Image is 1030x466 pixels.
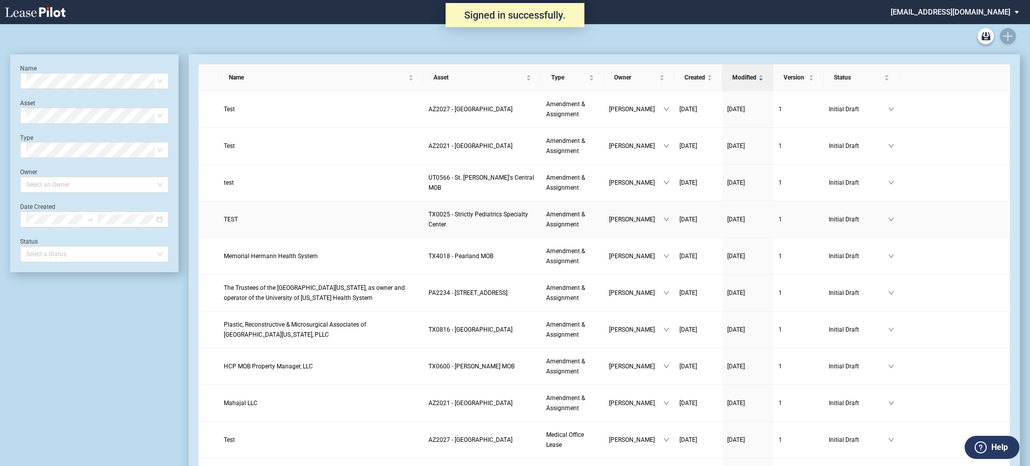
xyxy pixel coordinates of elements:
[727,141,768,151] a: [DATE]
[546,136,599,156] a: Amendment & Assignment
[679,251,717,261] a: [DATE]
[779,325,819,335] a: 1
[224,283,418,303] a: The Trustees of the [GEOGRAPHIC_DATA][US_STATE], as owner and operator of the University of [US_S...
[224,251,418,261] a: Memorial Hermann Health System
[679,400,697,407] span: [DATE]
[679,253,697,260] span: [DATE]
[679,141,717,151] a: [DATE]
[663,143,669,149] span: down
[779,436,782,443] span: 1
[546,393,599,413] a: Amendment & Assignment
[834,72,882,83] span: Status
[546,248,585,265] span: Amendment & Assignment
[546,356,599,376] a: Amendment & Assignment
[546,320,599,340] a: Amendment & Assignment
[428,174,534,191] span: UT0566 - St. Mark's Central MOB
[428,289,507,296] span: PA2234 - 3535 Market Street
[87,216,94,223] span: swap-right
[428,251,536,261] a: TX4018 - Pearland MOB
[224,321,366,338] span: Plastic, Reconstructive & Microsurgical Associates of South Texas, PLLC
[446,3,584,27] div: Signed in successfully.
[829,104,888,114] span: Initial Draft
[679,178,717,188] a: [DATE]
[224,436,235,443] span: Test
[779,142,782,149] span: 1
[679,326,697,333] span: [DATE]
[224,142,235,149] span: Test
[609,435,663,445] span: [PERSON_NAME]
[609,288,663,298] span: [PERSON_NAME]
[609,104,663,114] span: [PERSON_NAME]
[888,143,894,149] span: down
[663,106,669,112] span: down
[224,216,238,223] span: TEST
[727,435,768,445] a: [DATE]
[888,180,894,186] span: down
[829,214,888,224] span: Initial Draft
[888,400,894,406] span: down
[679,289,697,296] span: [DATE]
[428,253,493,260] span: TX4018 - Pearland MOB
[224,363,313,370] span: HCP MOB Property Manager, LLC
[546,99,599,119] a: Amendment & Assignment
[546,283,599,303] a: Amendment & Assignment
[423,64,541,91] th: Asset
[779,398,819,408] a: 1
[546,101,585,118] span: Amendment & Assignment
[727,326,745,333] span: [DATE]
[779,326,782,333] span: 1
[546,246,599,266] a: Amendment & Assignment
[428,398,536,408] a: AZ2021 - [GEOGRAPHIC_DATA]
[428,400,512,407] span: AZ2021 - Scottsdale Medical Center
[604,64,674,91] th: Owner
[679,142,697,149] span: [DATE]
[428,106,512,113] span: AZ2027 - Medical Plaza III
[428,326,512,333] span: TX0816 - Stone Oak
[428,209,536,229] a: TX0025 - Strictly Pediatrics Specialty Center
[20,169,37,176] label: Owner
[224,141,418,151] a: Test
[20,203,55,210] label: Date Created
[428,363,514,370] span: TX0600 - Charles Clark MOB
[663,437,669,443] span: down
[663,253,669,259] span: down
[965,436,1019,459] button: Help
[428,435,536,445] a: AZ2027 - [GEOGRAPHIC_DATA]
[428,104,536,114] a: AZ2027 - [GEOGRAPHIC_DATA]
[434,72,524,83] span: Asset
[224,320,418,340] a: Plastic, Reconstructive & Microsurgical Associates of [GEOGRAPHIC_DATA][US_STATE], PLLC
[727,178,768,188] a: [DATE]
[609,361,663,371] span: [PERSON_NAME]
[609,398,663,408] span: [PERSON_NAME]
[87,216,94,223] span: to
[978,28,994,44] a: Archive
[546,321,585,338] span: Amendment & Assignment
[727,288,768,298] a: [DATE]
[224,179,234,186] span: test
[546,209,599,229] a: Amendment & Assignment
[609,325,663,335] span: [PERSON_NAME]
[546,358,585,375] span: Amendment & Assignment
[428,436,512,443] span: AZ2027 - Medical Plaza III
[663,216,669,222] span: down
[829,398,888,408] span: Initial Draft
[679,361,717,371] a: [DATE]
[546,395,585,412] span: Amendment & Assignment
[829,288,888,298] span: Initial Draft
[779,363,782,370] span: 1
[727,400,745,407] span: [DATE]
[888,216,894,222] span: down
[727,106,745,113] span: [DATE]
[219,64,423,91] th: Name
[428,141,536,151] a: AZ2021 - [GEOGRAPHIC_DATA]
[224,106,235,113] span: Test
[684,72,705,83] span: Created
[779,435,819,445] a: 1
[679,363,697,370] span: [DATE]
[428,211,528,228] span: TX0025 - Strictly Pediatrics Specialty Center
[824,64,899,91] th: Status
[224,361,418,371] a: HCP MOB Property Manager, LLC
[428,288,536,298] a: PA2234 - [STREET_ADDRESS]
[546,174,585,191] span: Amendment & Assignment
[224,400,257,407] span: Mahajal LLC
